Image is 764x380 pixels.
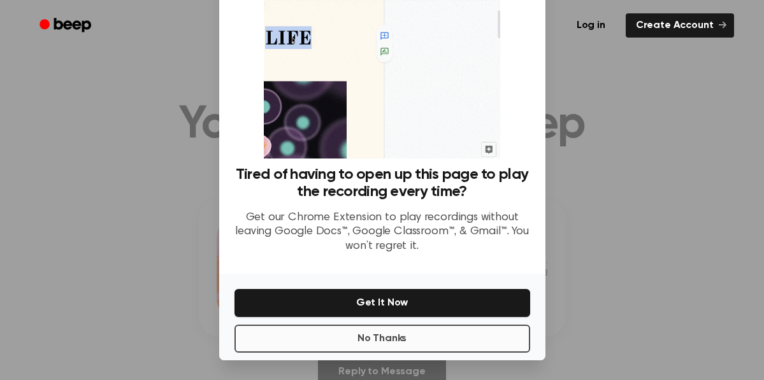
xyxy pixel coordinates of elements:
p: Get our Chrome Extension to play recordings without leaving Google Docs™, Google Classroom™, & Gm... [234,211,530,254]
h3: Tired of having to open up this page to play the recording every time? [234,166,530,201]
a: Beep [31,13,103,38]
button: Get It Now [234,289,530,317]
button: No Thanks [234,325,530,353]
a: Log in [564,11,618,40]
a: Create Account [626,13,734,38]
